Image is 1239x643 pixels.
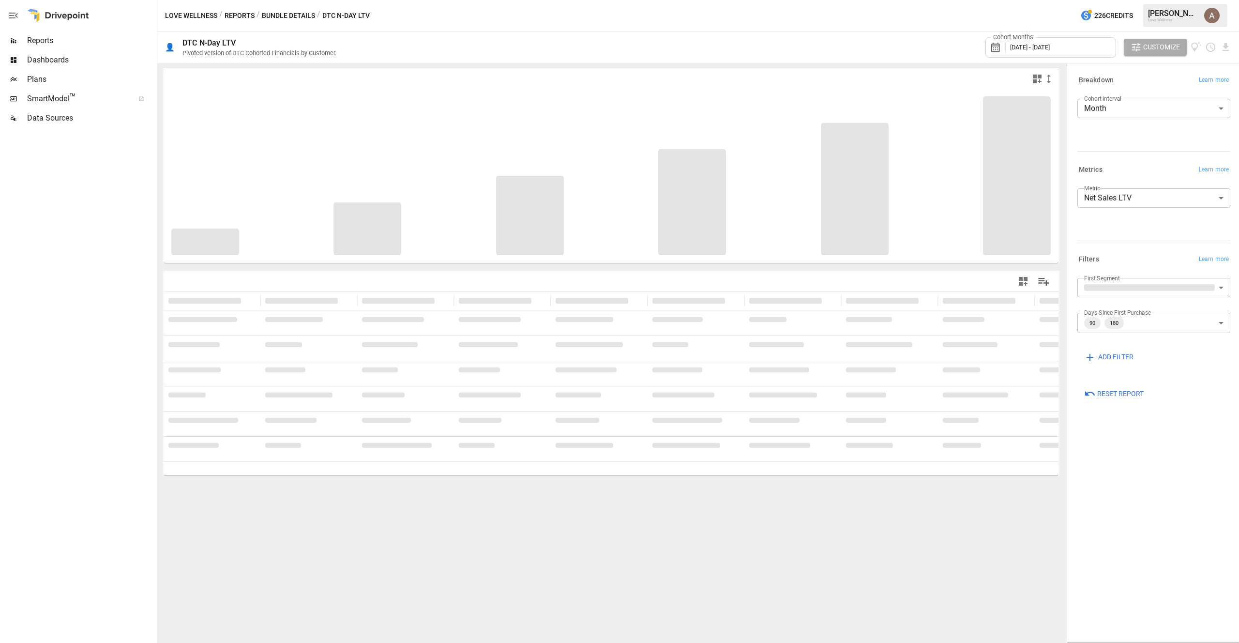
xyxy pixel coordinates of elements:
[27,54,155,66] span: Dashboards
[27,112,155,124] span: Data Sources
[991,33,1036,42] label: Cohort Months
[317,10,320,22] div: /
[1124,39,1187,56] button: Customize
[27,74,155,85] span: Plans
[1086,318,1099,329] span: 90
[1084,308,1151,317] label: Days Since First Purchase
[182,38,236,47] div: DTC N-Day LTV
[1191,39,1202,56] button: View documentation
[165,10,217,22] button: Love Wellness
[219,10,223,22] div: /
[339,294,352,307] button: Sort
[1084,274,1120,282] label: First Segment
[532,294,546,307] button: Sort
[436,294,449,307] button: Sort
[1077,385,1150,402] button: Reset Report
[1079,75,1114,86] h6: Breakdown
[1106,318,1122,329] span: 180
[1199,255,1229,264] span: Learn more
[257,10,260,22] div: /
[1148,18,1198,22] div: Love Wellness
[182,49,336,57] div: Pivoted version of DTC Cohorted Financials by Customer.
[1016,294,1030,307] button: Sort
[1084,94,1121,103] label: Cohort Interval
[1199,76,1229,85] span: Learn more
[1094,10,1133,22] span: 226 Credits
[920,294,933,307] button: Sort
[823,294,836,307] button: Sort
[1143,41,1180,53] span: Customize
[1033,271,1055,292] button: Manage Columns
[27,35,155,46] span: Reports
[726,294,740,307] button: Sort
[1204,8,1220,23] img: Arielle Sanders
[1148,9,1198,18] div: [PERSON_NAME]
[69,92,76,104] span: ™
[1077,99,1230,118] div: Month
[165,43,175,52] div: 👤
[1098,351,1133,363] span: ADD FILTER
[1079,254,1099,265] h6: Filters
[1084,184,1100,192] label: Metric
[1198,2,1225,29] button: Arielle Sanders
[1079,165,1103,175] h6: Metrics
[225,10,255,22] button: Reports
[1010,44,1050,51] span: [DATE] - [DATE]
[1076,7,1137,25] button: 226Credits
[1205,42,1216,53] button: Schedule report
[1220,42,1231,53] button: Download report
[1077,349,1140,366] button: ADD FILTER
[629,294,643,307] button: Sort
[1097,388,1144,400] span: Reset Report
[242,294,256,307] button: Sort
[1199,165,1229,175] span: Learn more
[1077,188,1230,208] div: Net Sales LTV
[27,93,128,105] span: SmartModel
[262,10,315,22] button: Bundle Details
